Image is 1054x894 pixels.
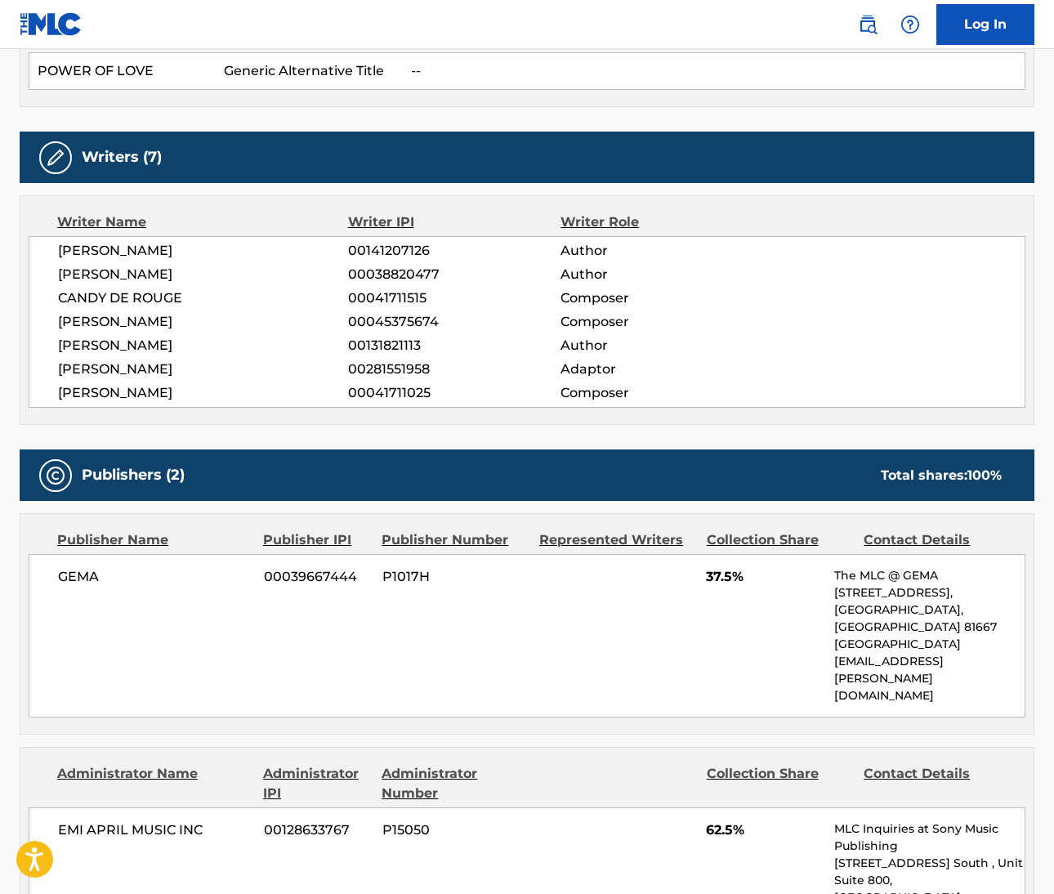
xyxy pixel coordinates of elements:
[58,336,348,355] span: [PERSON_NAME]
[58,820,252,840] span: EMI APRIL MUSIC INC
[263,764,369,803] div: Administrator IPI
[834,601,1025,636] p: [GEOGRAPHIC_DATA], [GEOGRAPHIC_DATA] 81667
[382,567,527,587] span: P1017H
[539,530,694,550] div: Represented Writers
[348,360,560,379] span: 00281551958
[382,820,527,840] span: P15050
[858,15,878,34] img: search
[560,212,754,232] div: Writer Role
[706,567,822,587] span: 37.5%
[834,855,1025,889] p: [STREET_ADDRESS] South , Unit Suite 800,
[834,584,1025,601] p: [STREET_ADDRESS],
[560,360,754,379] span: Adaptor
[82,466,185,485] h5: Publishers (2)
[58,567,252,587] span: GEMA
[57,530,251,550] div: Publisher Name
[348,212,561,232] div: Writer IPI
[403,53,1025,90] td: --
[560,383,754,403] span: Composer
[348,288,560,308] span: 00041711515
[348,265,560,284] span: 00038820477
[263,530,369,550] div: Publisher IPI
[58,360,348,379] span: [PERSON_NAME]
[58,383,348,403] span: [PERSON_NAME]
[864,764,1009,803] div: Contact Details
[834,636,1025,653] p: [GEOGRAPHIC_DATA]
[560,336,754,355] span: Author
[900,15,920,34] img: help
[264,567,370,587] span: 00039667444
[57,764,251,803] div: Administrator Name
[881,466,1002,485] div: Total shares:
[834,820,1025,855] p: MLC Inquiries at Sony Music Publishing
[382,764,527,803] div: Administrator Number
[82,148,162,167] h5: Writers (7)
[967,467,1002,483] span: 100 %
[58,312,348,332] span: [PERSON_NAME]
[972,816,1054,894] iframe: Chat Widget
[264,820,370,840] span: 00128633767
[707,530,852,550] div: Collection Share
[348,241,560,261] span: 00141207126
[707,764,852,803] div: Collection Share
[560,265,754,284] span: Author
[29,53,217,90] td: POWER OF LOVE
[348,312,560,332] span: 00045375674
[58,265,348,284] span: [PERSON_NAME]
[834,653,1025,704] p: [EMAIL_ADDRESS][PERSON_NAME][DOMAIN_NAME]
[851,8,884,41] a: Public Search
[864,530,1009,550] div: Contact Details
[834,567,1025,584] p: The MLC @ GEMA
[348,383,560,403] span: 00041711025
[348,336,560,355] span: 00131821113
[46,466,65,485] img: Publishers
[560,288,754,308] span: Composer
[894,8,927,41] div: Help
[706,820,822,840] span: 62.5%
[560,312,754,332] span: Composer
[216,53,403,90] td: Generic Alternative Title
[560,241,754,261] span: Author
[46,148,65,168] img: Writers
[58,241,348,261] span: [PERSON_NAME]
[20,12,83,36] img: MLC Logo
[936,4,1034,45] a: Log In
[382,530,527,550] div: Publisher Number
[57,212,348,232] div: Writer Name
[58,288,348,308] span: CANDY DE ROUGE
